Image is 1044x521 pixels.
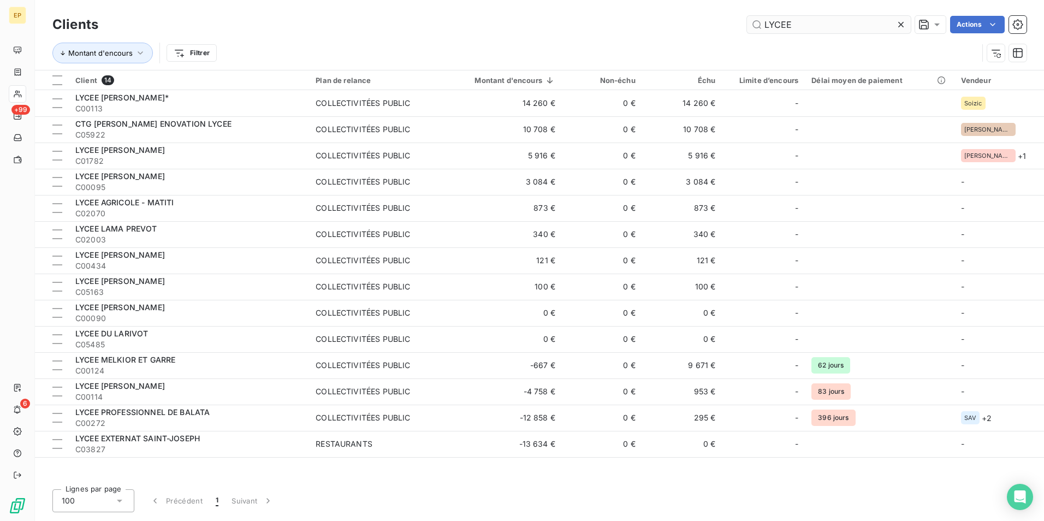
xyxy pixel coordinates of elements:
[1007,484,1033,510] div: Open Intercom Messenger
[75,260,302,271] span: C00434
[795,176,798,187] span: -
[642,274,722,300] td: 100 €
[316,203,410,214] div: COLLECTIVITÉES PUBLIC
[795,386,798,397] span: -
[642,143,722,169] td: 5 916 €
[102,75,114,85] span: 14
[167,44,217,62] button: Filtrer
[562,352,642,378] td: 0 €
[562,143,642,169] td: 0 €
[75,119,232,128] span: CTG [PERSON_NAME] ENOVATION LYCEE
[795,307,798,318] span: -
[75,171,165,181] span: LYCEE [PERSON_NAME]
[961,229,964,239] span: -
[562,274,642,300] td: 0 €
[75,224,157,233] span: LYCEE LAMA PREVOT
[562,116,642,143] td: 0 €
[52,43,153,63] button: Montant d'encours
[75,103,302,114] span: C00113
[562,300,642,326] td: 0 €
[795,150,798,161] span: -
[440,221,562,247] td: 340 €
[964,152,1012,159] span: [PERSON_NAME]
[75,303,165,312] span: LYCEE [PERSON_NAME]
[562,247,642,274] td: 0 €
[75,418,302,429] span: C00272
[75,381,165,390] span: LYCEE [PERSON_NAME]
[316,412,410,423] div: COLLECTIVITÉES PUBLIC
[440,352,562,378] td: -667 €
[961,360,964,370] span: -
[562,431,642,457] td: 0 €
[795,229,798,240] span: -
[562,221,642,247] td: 0 €
[316,360,410,371] div: COLLECTIVITÉES PUBLIC
[562,90,642,116] td: 0 €
[795,360,798,371] span: -
[440,143,562,169] td: 5 916 €
[642,352,722,378] td: 9 671 €
[795,412,798,423] span: -
[9,7,26,24] div: EP
[75,276,165,286] span: LYCEE [PERSON_NAME]
[75,407,210,417] span: LYCEE PROFESSIONNEL DE BALATA
[562,195,642,221] td: 0 €
[961,256,964,265] span: -
[316,386,410,397] div: COLLECTIVITÉES PUBLIC
[961,203,964,212] span: -
[961,387,964,396] span: -
[75,182,302,193] span: C00095
[642,169,722,195] td: 3 084 €
[440,195,562,221] td: 873 €
[440,405,562,431] td: -12 858 €
[440,169,562,195] td: 3 084 €
[440,90,562,116] td: 14 260 €
[562,378,642,405] td: 0 €
[568,76,636,85] div: Non-échu
[75,156,302,167] span: C01782
[316,76,432,85] div: Plan de relance
[440,378,562,405] td: -4 758 €
[75,129,302,140] span: C05922
[964,415,976,421] span: SAV
[62,495,75,506] span: 100
[75,434,200,443] span: LYCEE EXTERNAT SAINT-JOSEPH
[961,308,964,317] span: -
[316,98,410,109] div: COLLECTIVITÉES PUBLIC
[642,221,722,247] td: 340 €
[795,281,798,292] span: -
[1018,150,1026,162] span: + 1
[642,405,722,431] td: 295 €
[642,300,722,326] td: 0 €
[795,98,798,109] span: -
[316,255,410,266] div: COLLECTIVITÉES PUBLIC
[795,124,798,135] span: -
[11,105,30,115] span: +99
[795,334,798,345] span: -
[316,334,410,345] div: COLLECTIVITÉES PUBLIC
[642,431,722,457] td: 0 €
[20,399,30,408] span: 6
[728,76,798,85] div: Limite d’encours
[75,313,302,324] span: C00090
[950,16,1005,33] button: Actions
[52,15,98,34] h3: Clients
[75,208,302,219] span: C02070
[75,365,302,376] span: C00124
[961,76,1037,85] div: Vendeur
[316,281,410,292] div: COLLECTIVITÉES PUBLIC
[795,255,798,266] span: -
[75,287,302,298] span: C05163
[440,247,562,274] td: 121 €
[440,274,562,300] td: 100 €
[75,76,97,85] span: Client
[316,176,410,187] div: COLLECTIVITÉES PUBLIC
[316,439,372,449] div: RESTAURANTS
[961,177,964,186] span: -
[982,412,992,424] span: + 2
[75,329,148,338] span: LYCEE DU LARIVOT
[75,145,165,155] span: LYCEE [PERSON_NAME]
[811,410,855,426] span: 396 jours
[75,234,302,245] span: C02003
[75,198,174,207] span: LYCEE AGRICOLE - MATITI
